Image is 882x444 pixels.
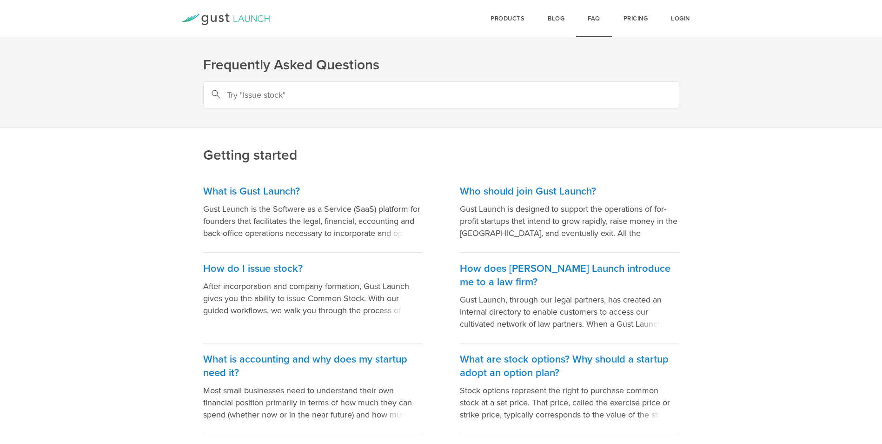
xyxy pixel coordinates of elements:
[460,353,679,380] h3: What are stock options? Why should a startup adopt an option plan?
[460,175,679,253] a: Who should join Gust Launch? Gust Launch is designed to support the operations of for-profit star...
[460,343,679,434] a: What are stock options? Why should a startup adopt an option plan? Stock options represent the ri...
[203,343,423,434] a: What is accounting and why does my startup need it? Most small businesses need to understand thei...
[203,384,423,421] p: Most small businesses need to understand their own financial position primarily in terms of how m...
[460,294,679,330] p: Gust Launch, through our legal partners, has created an internal directory to enable customers to...
[460,185,679,198] h3: Who should join Gust Launch?
[203,253,423,343] a: How do I issue stock? After incorporation and company formation, Gust Launch gives you the abilit...
[203,353,423,380] h3: What is accounting and why does my startup need it?
[460,253,679,343] a: How does [PERSON_NAME] Launch introduce me to a law firm? Gust Launch, through our legal partners...
[203,81,679,108] input: Try "Issue stock"
[203,175,423,253] a: What is Gust Launch? Gust Launch is the Software as a Service (SaaS) platform for founders that f...
[203,262,423,276] h3: How do I issue stock?
[203,280,423,316] p: After incorporation and company formation, Gust Launch gives you the ability to issue Common Stoc...
[203,83,679,165] h2: Getting started
[460,384,679,421] p: Stock options represent the right to purchase common stock at a set price. That price, called the...
[203,56,679,74] h1: Frequently Asked Questions
[460,203,679,239] p: Gust Launch is designed to support the operations of for-profit startups that intend to grow rapi...
[203,203,423,239] p: Gust Launch is the Software as a Service (SaaS) platform for founders that facilitates the legal,...
[460,262,679,289] h3: How does [PERSON_NAME] Launch introduce me to a law firm?
[203,185,423,198] h3: What is Gust Launch?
